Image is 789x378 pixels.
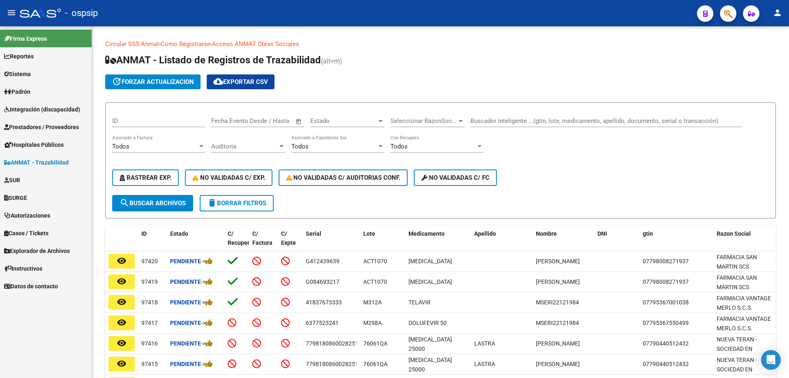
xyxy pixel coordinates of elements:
span: 41837673333 [306,299,342,306]
span: M298A [363,320,382,326]
mat-icon: remove_red_eye [117,359,127,369]
span: ACT1070 [363,278,387,285]
span: 97415 [141,361,158,367]
span: Todos [291,143,309,150]
mat-icon: remove_red_eye [117,338,127,348]
span: Exportar CSV [213,78,268,86]
div: Open Intercom Messenger [761,350,781,370]
span: -> [201,278,213,285]
span: Prestadores / Proveedores [4,123,79,132]
span: Firma Express [4,34,47,43]
span: 97416 [141,340,158,347]
mat-icon: remove_red_eye [117,318,127,327]
span: 97420 [141,258,158,264]
span: 77981808600282513731 [306,340,371,347]
span: G084693217 [306,278,339,285]
datatable-header-cell: ID [138,225,167,261]
span: [MEDICAL_DATA] 25000 [408,357,452,373]
strong: Pendiente [170,320,201,326]
span: [MEDICAL_DATA] [408,258,452,264]
span: 76061QA [363,361,388,367]
span: Estado [170,230,188,237]
span: Nombre [536,230,557,237]
span: Instructivos [4,264,42,273]
span: No Validadas c/ Auditorias Conf. [286,174,401,181]
span: 07790440512432 [643,361,689,367]
span: FARMACIA VANTAGE MERLO S.C.S. [717,295,771,311]
span: Hospitales Públicos [4,140,64,149]
span: Todos [390,143,408,150]
button: No Validadas c/ Auditorias Conf. [279,169,408,186]
strong: Pendiente [170,361,201,367]
span: ANMAT - Listado de Registros de Trazabilidad [105,54,321,66]
input: Start date [211,117,238,125]
span: Casos / Tickets [4,229,48,238]
span: 76061QA [363,340,388,347]
strong: Pendiente [170,340,201,347]
datatable-header-cell: C/ Factura [249,225,278,261]
a: Como Registrarse [161,40,210,48]
span: Razon Social [717,230,751,237]
span: 07795367001038 [643,299,689,306]
span: SURGE [4,193,27,202]
mat-icon: remove_red_eye [117,297,127,307]
button: Borrar Filtros [200,195,274,211]
span: Sistema [4,70,31,79]
datatable-header-cell: Lote [360,225,405,261]
span: Todos [112,143,129,150]
span: - ospsip [65,4,98,22]
span: Estado [310,117,377,125]
datatable-header-cell: Apellido [471,225,533,261]
strong: Pendiente [170,278,201,285]
span: SUR [4,176,20,185]
datatable-header-cell: gtin [639,225,713,261]
mat-icon: cloud_download [213,77,223,86]
span: Serial [306,230,321,237]
span: -> [201,361,213,367]
strong: Pendiente [170,258,201,264]
span: [PERSON_NAME] [536,340,580,347]
datatable-header-cell: Serial [302,225,360,261]
span: FARMACIA SAN MARTIN SCS [717,254,757,270]
span: LASTRA [474,361,495,367]
span: Datos de contacto [4,282,58,291]
span: 97418 [141,299,158,306]
span: 07798008271937 [643,258,689,264]
span: M312A [363,299,382,306]
span: TELAVIR [408,299,431,306]
a: Acceso ANMAT Obras Sociales [212,40,299,48]
span: 6377523241 [306,320,339,326]
span: No Validadas c/ Exp. [192,174,265,181]
span: DOLUFEVIR 50 [408,320,447,326]
span: Auditoria [211,143,278,150]
datatable-header-cell: Razon Social [713,225,775,261]
span: [PERSON_NAME] [536,278,580,285]
span: FARMACIA SAN MARTIN SCS [717,274,757,290]
span: 97419 [141,278,158,285]
span: [PERSON_NAME] [536,258,580,264]
mat-icon: search [120,198,129,208]
span: Integración (discapacidad) [4,105,80,114]
datatable-header-cell: C/ Expte [278,225,302,261]
span: ACT1070 [363,258,387,264]
span: ANMAT - Trazabilidad [4,158,69,167]
span: 07798008271937 [643,278,689,285]
mat-icon: delete [207,198,217,208]
datatable-header-cell: C/ Recupero [224,225,249,261]
span: Buscar Archivos [120,199,186,207]
button: No Validadas c/ Exp. [185,169,272,186]
span: MSERI22121984 [536,299,579,306]
span: Rastrear Exp. [120,174,171,181]
strong: Pendiente [170,299,201,306]
span: C/ Factura [252,230,272,246]
span: -> [201,299,213,306]
button: forzar actualizacion [105,74,201,89]
mat-icon: remove_red_eye [117,276,127,286]
span: MSERI22121984 [536,320,579,326]
button: Rastrear Exp. [112,169,179,186]
span: gtin [643,230,653,237]
a: Circular SSS Anmat [105,40,159,48]
mat-icon: update [112,77,122,86]
span: forzar actualizacion [112,78,194,86]
span: Autorizaciones [4,211,50,220]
